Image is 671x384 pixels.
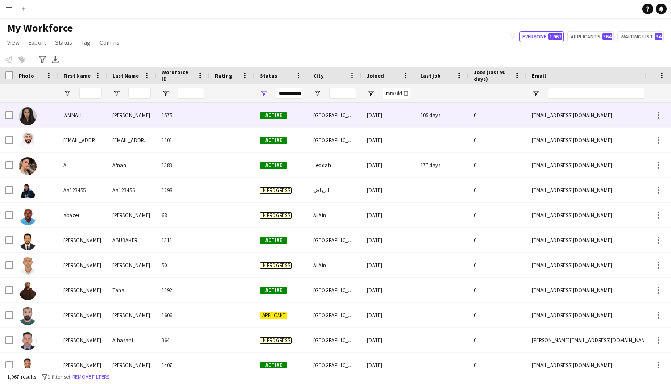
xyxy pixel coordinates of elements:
[308,303,361,327] div: [GEOGRAPHIC_DATA]
[260,312,287,319] span: Applicant
[468,153,526,177] div: 0
[107,153,156,177] div: Afnan
[468,103,526,127] div: 0
[156,353,210,377] div: 1407
[47,373,70,380] span: 1 filter set
[602,33,612,40] span: 364
[308,203,361,227] div: Al Ain
[308,178,361,202] div: الرياض
[260,112,287,119] span: Active
[420,72,440,79] span: Last job
[361,228,415,252] div: [DATE]
[156,278,210,302] div: 1192
[19,232,37,250] img: ABDALLA ABUBAKER
[4,37,23,48] a: View
[107,253,156,277] div: [PERSON_NAME]
[19,357,37,375] img: Abdallah Babiker
[58,353,107,377] div: [PERSON_NAME]
[260,287,287,294] span: Active
[367,89,375,97] button: Open Filter Menu
[361,153,415,177] div: [DATE]
[468,278,526,302] div: 0
[548,33,562,40] span: 1,967
[260,89,268,97] button: Open Filter Menu
[361,178,415,202] div: [DATE]
[260,72,277,79] span: Status
[107,328,156,352] div: Alhasani
[37,54,48,65] app-action-btn: Advanced filters
[468,203,526,227] div: 0
[58,303,107,327] div: [PERSON_NAME]
[63,72,91,79] span: First Name
[260,162,287,169] span: Active
[19,282,37,300] img: Abdalla Taha
[367,72,384,79] span: Joined
[99,38,120,46] span: Comms
[532,89,540,97] button: Open Filter Menu
[107,278,156,302] div: Taha
[19,72,34,79] span: Photo
[107,228,156,252] div: ABUBAKER
[78,37,94,48] a: Tag
[107,178,156,202] div: Aa123455
[19,257,37,275] img: Abdalla Kamal
[260,362,287,369] span: Active
[260,187,292,194] span: In progress
[156,303,210,327] div: 1606
[58,278,107,302] div: [PERSON_NAME]
[156,153,210,177] div: 1383
[162,89,170,97] button: Open Filter Menu
[617,31,664,42] button: Waiting list34
[468,128,526,152] div: 0
[112,72,139,79] span: Last Name
[567,31,614,42] button: Applicants364
[19,207,37,225] img: abazer sidahmed Mohammed
[519,31,564,42] button: Everyone1,967
[260,137,287,144] span: Active
[260,212,292,219] span: In progress
[361,353,415,377] div: [DATE]
[112,89,120,97] button: Open Filter Menu
[308,278,361,302] div: [GEOGRAPHIC_DATA]
[96,37,123,48] a: Comms
[260,262,292,269] span: In progress
[474,69,510,82] span: Jobs (last 90 days)
[19,307,37,325] img: Abdallah Alfaraj
[55,38,72,46] span: Status
[260,337,292,344] span: In progress
[58,153,107,177] div: A
[107,203,156,227] div: [PERSON_NAME]
[107,353,156,377] div: [PERSON_NAME]
[178,88,204,99] input: Workforce ID Filter Input
[19,107,37,125] img: ‏ AMNAH IDRIS
[308,128,361,152] div: [GEOGRAPHIC_DATA]
[308,103,361,127] div: [GEOGRAPHIC_DATA]
[156,128,210,152] div: 1101
[260,237,287,244] span: Active
[58,103,107,127] div: ‏ AMNAH
[361,253,415,277] div: [DATE]
[468,253,526,277] div: 0
[19,157,37,175] img: A Afnan
[19,332,37,350] img: Abdallah Alhasani
[58,203,107,227] div: abazer
[468,353,526,377] div: 0
[383,88,410,99] input: Joined Filter Input
[156,203,210,227] div: 68
[156,178,210,202] div: 1298
[468,328,526,352] div: 0
[79,88,102,99] input: First Name Filter Input
[58,178,107,202] div: Aa123455
[361,203,415,227] div: [DATE]
[58,253,107,277] div: [PERSON_NAME]
[107,303,156,327] div: [PERSON_NAME]
[107,103,156,127] div: [PERSON_NAME]
[51,37,76,48] a: Status
[361,103,415,127] div: [DATE]
[7,21,73,35] span: My Workforce
[468,178,526,202] div: 0
[70,372,111,382] button: Remove filters
[308,228,361,252] div: [GEOGRAPHIC_DATA]
[215,72,232,79] span: Rating
[162,69,194,82] span: Workforce ID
